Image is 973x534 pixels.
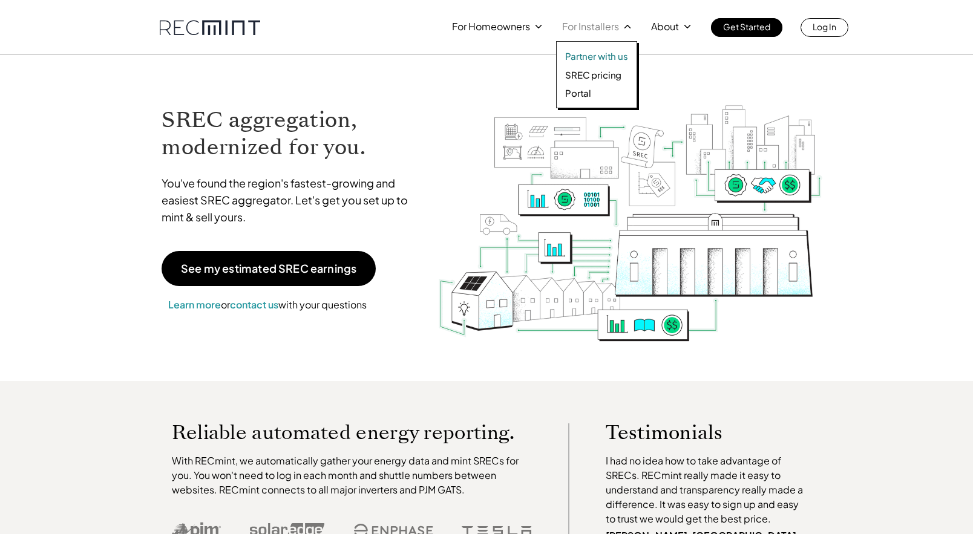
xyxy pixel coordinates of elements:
img: RECmint value cycle [437,73,824,345]
p: You've found the region's fastest-growing and easiest SREC aggregator. Let's get you set up to mi... [162,175,419,226]
p: Get Started [723,18,770,35]
p: Portal [565,87,591,99]
p: With RECmint, we automatically gather your energy data and mint SRECs for you. You won't need to ... [172,454,532,497]
a: contact us [230,298,278,311]
p: Reliable automated energy reporting. [172,423,532,441]
a: Portal [565,87,628,99]
p: For Installers [562,18,619,35]
p: or with your questions [162,297,373,313]
p: About [651,18,679,35]
p: Testimonials [606,423,786,441]
a: Get Started [711,18,782,37]
a: Log In [801,18,848,37]
a: Learn more [168,298,221,311]
a: Partner with us [565,50,628,62]
p: For Homeowners [452,18,530,35]
p: SREC pricing [565,69,621,81]
a: See my estimated SREC earnings [162,251,376,286]
p: I had no idea how to take advantage of SRECs. RECmint really made it easy to understand and trans... [606,454,809,526]
h1: SREC aggregation, modernized for you. [162,106,419,161]
p: See my estimated SREC earnings [181,263,356,274]
p: Log In [813,18,836,35]
a: SREC pricing [565,69,628,81]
